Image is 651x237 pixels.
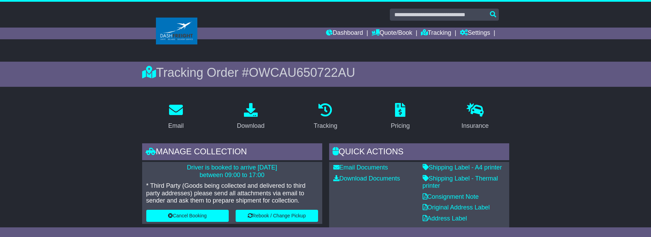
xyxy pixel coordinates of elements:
[142,65,509,80] div: Tracking Order #
[457,101,493,133] a: Insurance
[236,210,318,222] button: Rebook / Change Pickup
[423,193,479,200] a: Consignment Note
[421,28,451,39] a: Tracking
[233,101,269,133] a: Download
[142,143,322,162] div: Manage collection
[168,121,184,131] div: Email
[423,175,498,189] a: Shipping Label - Thermal printer
[423,215,467,222] a: Address Label
[386,101,414,133] a: Pricing
[329,143,509,162] div: Quick Actions
[164,101,188,133] a: Email
[391,121,410,131] div: Pricing
[333,164,388,171] a: Email Documents
[146,210,229,222] button: Cancel Booking
[237,121,265,131] div: Download
[423,204,490,211] a: Original Address Label
[314,121,337,131] div: Tracking
[460,28,490,39] a: Settings
[146,182,318,205] p: * Third Party (Goods being collected and delivered to third party addresses) please send all atta...
[333,175,400,182] a: Download Documents
[249,65,355,80] span: OWCAU650722AU
[326,28,363,39] a: Dashboard
[462,121,489,131] div: Insurance
[372,28,412,39] a: Quote/Book
[146,164,318,179] p: Driver is booked to arrive [DATE] between 09:00 to 17:00
[309,101,342,133] a: Tracking
[423,164,502,171] a: Shipping Label - A4 printer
